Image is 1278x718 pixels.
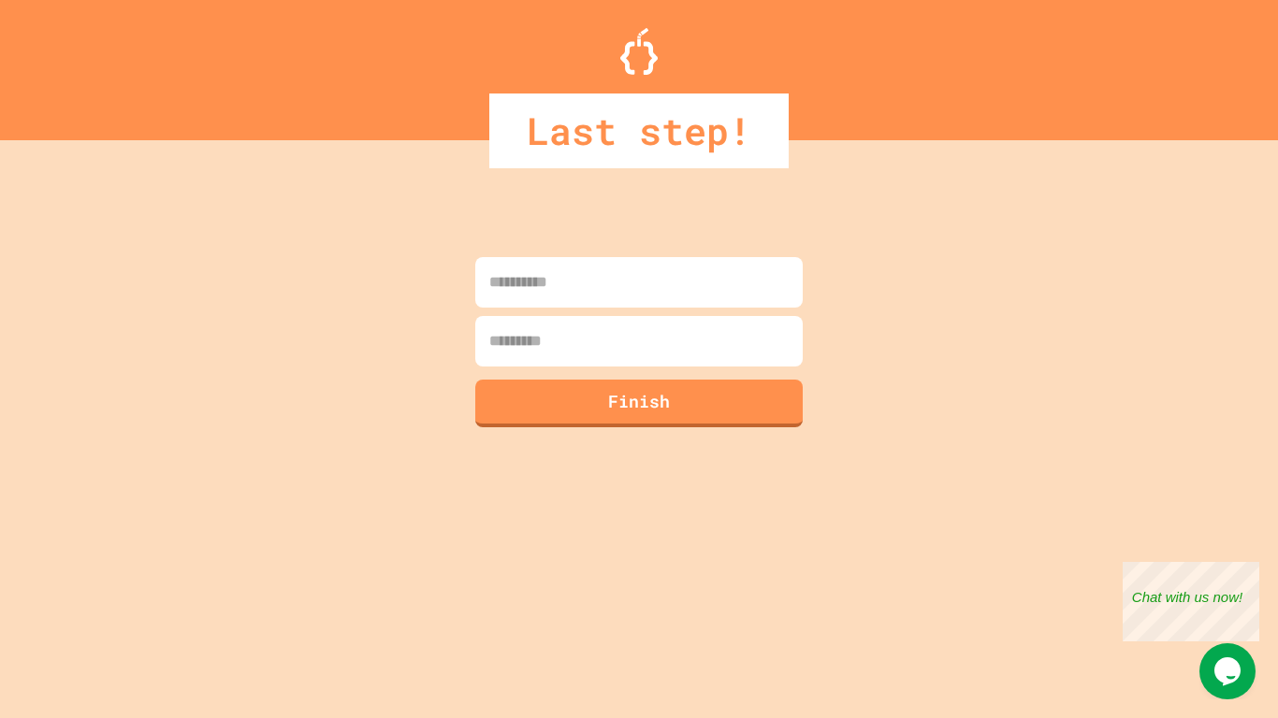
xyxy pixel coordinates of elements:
img: Logo.svg [620,28,658,75]
iframe: chat widget [1123,562,1259,641]
button: Finish [475,380,803,427]
div: Last step! [489,93,789,168]
iframe: chat widget [1199,643,1259,699]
